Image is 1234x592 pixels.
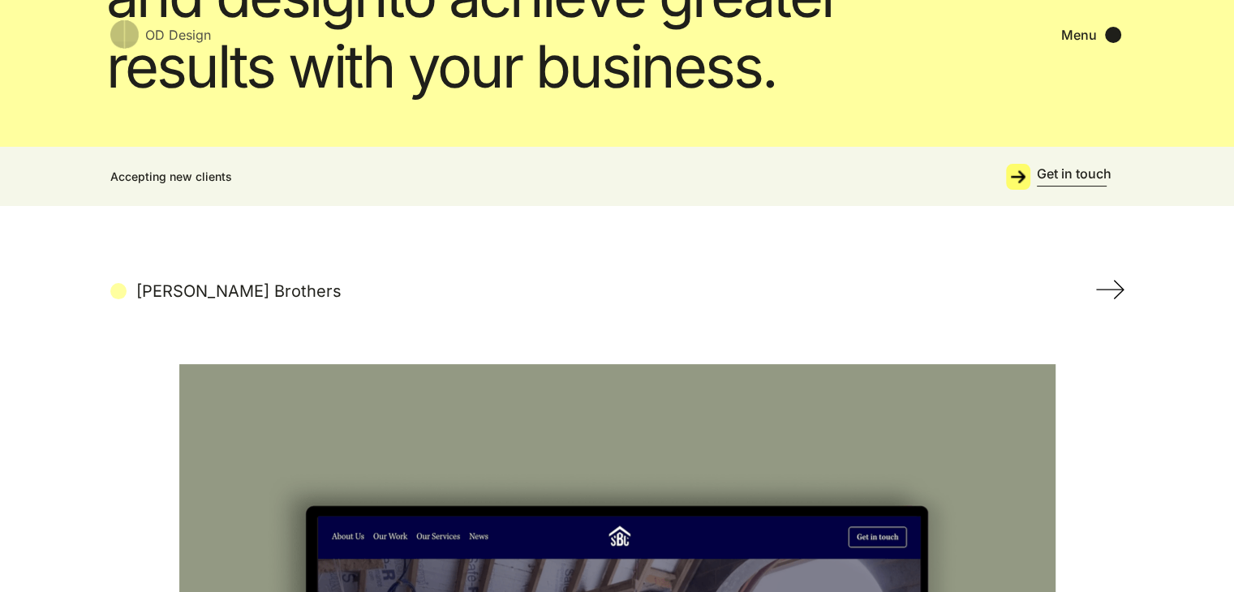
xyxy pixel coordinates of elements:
div: Get in touch [1037,166,1111,182]
div: next slide [1096,279,1124,302]
div: OD Design [145,25,211,45]
a: Get in touch [1006,160,1124,193]
div: [PERSON_NAME] Brothers [136,283,342,299]
img: Slider Right Arrow [1096,280,1124,299]
a: OD Design [110,20,211,49]
div: Accepting new clients [110,169,232,185]
a: [PERSON_NAME] Brothers [110,283,342,299]
div: menu [1061,27,1124,43]
div: Menu [1061,27,1097,43]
